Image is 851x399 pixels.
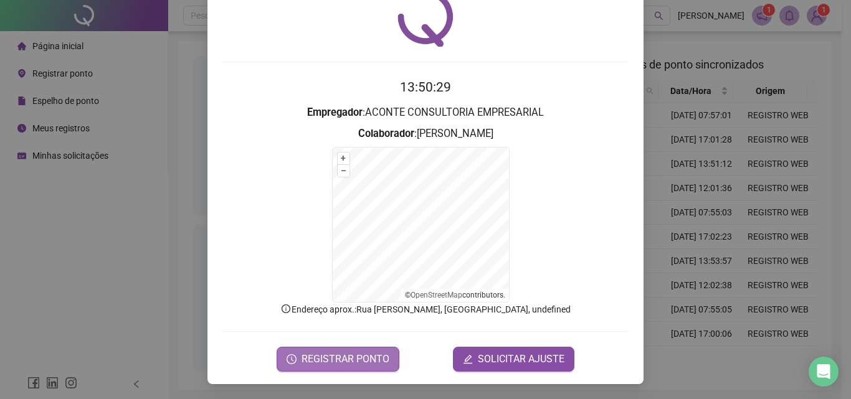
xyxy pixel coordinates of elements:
strong: Colaborador [358,128,414,139]
li: © contributors. [405,291,505,299]
span: edit [463,354,473,364]
span: clock-circle [287,354,297,364]
p: Endereço aprox. : Rua [PERSON_NAME], [GEOGRAPHIC_DATA], undefined [222,303,629,316]
strong: Empregador [307,106,363,118]
button: editSOLICITAR AJUSTE [453,347,574,372]
span: SOLICITAR AJUSTE [478,352,564,367]
button: REGISTRAR PONTO [277,347,399,372]
button: + [338,153,349,164]
button: – [338,165,349,177]
a: OpenStreetMap [411,291,462,299]
time: 13:50:29 [400,80,451,95]
h3: : [PERSON_NAME] [222,126,629,142]
h3: : ACONTE CONSULTORIA EMPRESARIAL [222,105,629,121]
span: info-circle [280,303,292,314]
div: Open Intercom Messenger [809,357,839,387]
span: REGISTRAR PONTO [302,352,389,367]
